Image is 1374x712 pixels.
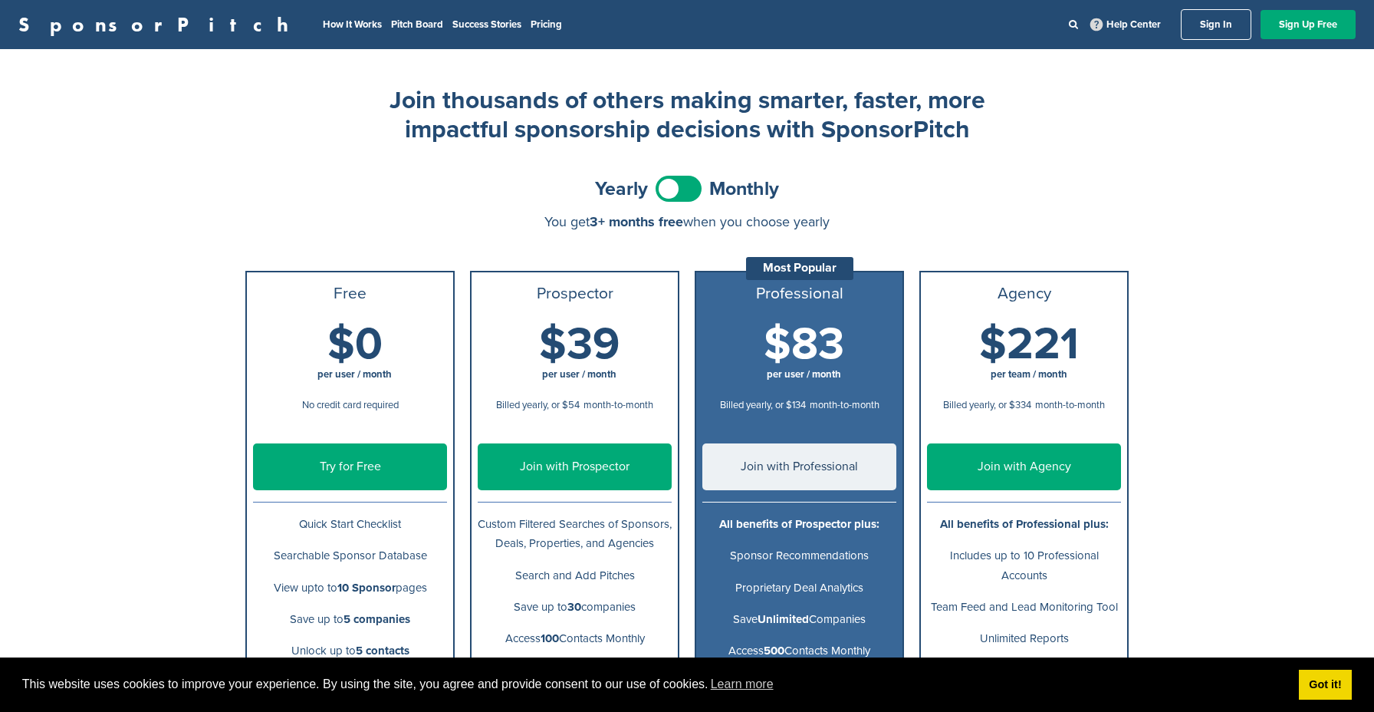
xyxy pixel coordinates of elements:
h3: Free [253,285,447,303]
p: Access Contacts Monthly [702,641,896,661]
a: dismiss cookie message [1299,670,1352,700]
b: 5 contacts [356,644,409,658]
h3: Agency [927,285,1121,303]
span: $0 [327,318,383,371]
p: Custom Filtered Searches of Sponsors, Deals, Properties, and Agencies [478,515,672,553]
span: per team / month [991,368,1067,381]
span: month-to-month [583,399,653,411]
p: Save up to [253,610,447,629]
p: Access Contacts Monthly [478,629,672,648]
span: Billed yearly, or $334 [943,399,1031,411]
b: Unlimited [758,612,809,626]
p: Includes up to 10 Professional Accounts [927,546,1121,585]
b: 5 companies [343,612,410,626]
a: Join with Prospector [478,443,672,490]
a: Success Stories [452,18,521,31]
a: Try for Free [253,443,447,490]
b: All benefits of Professional plus: [940,517,1109,531]
a: Sign In [1181,9,1251,40]
p: Sponsor Recommendations [702,546,896,565]
span: 3+ months free [590,213,683,230]
span: per user / month [317,368,392,381]
a: Pitch Board [391,18,443,31]
p: Unlock up to [253,641,447,661]
h3: Professional [702,285,896,303]
a: SponsorPitch [18,15,298,35]
a: Sign Up Free [1261,10,1356,39]
span: $83 [764,318,844,371]
span: Monthly [709,180,779,199]
p: View upto to pages [253,578,447,598]
a: learn more about cookies [708,673,776,696]
b: All benefits of Prospector plus: [719,517,879,531]
h2: Join thousands of others making smarter, faster, more impactful sponsorship decisions with Sponso... [380,86,994,145]
span: month-to-month [810,399,879,411]
b: 10 Sponsor [337,581,396,595]
span: $39 [539,318,620,371]
p: Searchable Sponsor Database [253,546,447,565]
span: Billed yearly, or $54 [496,399,580,411]
div: Most Popular [746,257,853,280]
a: Pricing [531,18,562,31]
p: Save Companies [702,610,896,629]
p: Proprietary Deal Analytics [702,578,896,598]
a: Join with Agency [927,443,1121,490]
span: Yearly [595,180,648,199]
p: Search and Add Pitches [478,566,672,585]
h3: Prospector [478,285,672,303]
a: How It Works [323,18,382,31]
a: Join with Professional [702,443,896,490]
p: Quick Start Checklist [253,515,447,534]
span: Billed yearly, or $134 [720,399,806,411]
p: Unlimited Reports [927,629,1121,648]
a: Help Center [1087,15,1164,34]
span: No credit card required [302,399,399,411]
p: Save up to companies [478,598,672,617]
span: per user / month [767,368,841,381]
b: 500 [764,644,784,658]
div: You get when you choose yearly [245,214,1129,229]
b: 30 [567,600,581,614]
p: Team Feed and Lead Monitoring Tool [927,598,1121,617]
span: This website uses cookies to improve your experience. By using the site, you agree and provide co... [22,673,1287,696]
span: $221 [979,318,1079,371]
span: month-to-month [1035,399,1105,411]
span: per user / month [542,368,616,381]
b: 100 [541,631,559,645]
